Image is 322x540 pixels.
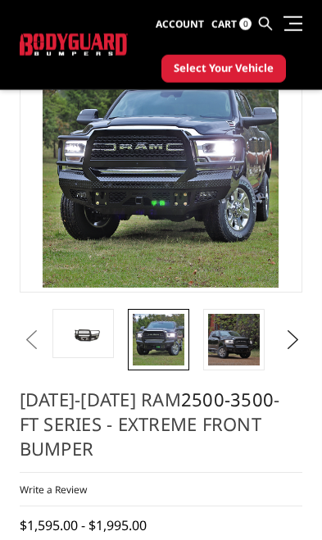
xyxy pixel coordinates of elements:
[181,387,274,411] a: 2500-3500
[20,328,36,352] button: Previous
[20,483,87,497] a: Write a Review
[20,516,147,534] span: $1,595.00 - $1,995.00
[156,17,204,31] span: Account
[156,3,204,46] a: Account
[239,18,252,30] span: 0
[20,47,303,293] a: 2019-2025 Ram 2500-3500 - FT Series - Extreme Front Bumper
[174,61,274,77] span: Select Your Vehicle
[20,34,128,55] img: BODYGUARD BUMPERS
[211,17,237,31] span: Cart
[161,55,286,83] button: Select Your Vehicle
[211,3,252,46] a: Cart 0
[57,321,109,345] img: 2019-2025 Ram 2500-3500 - FT Series - Extreme Front Bumper
[208,314,260,365] img: 2019-2025 Ram 2500-3500 - FT Series - Extreme Front Bumper
[280,328,297,352] button: Next
[20,387,303,473] h1: [DATE]-[DATE] Ram - FT Series - Extreme Front Bumper
[133,314,184,365] img: 2019-2025 Ram 2500-3500 - FT Series - Extreme Front Bumper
